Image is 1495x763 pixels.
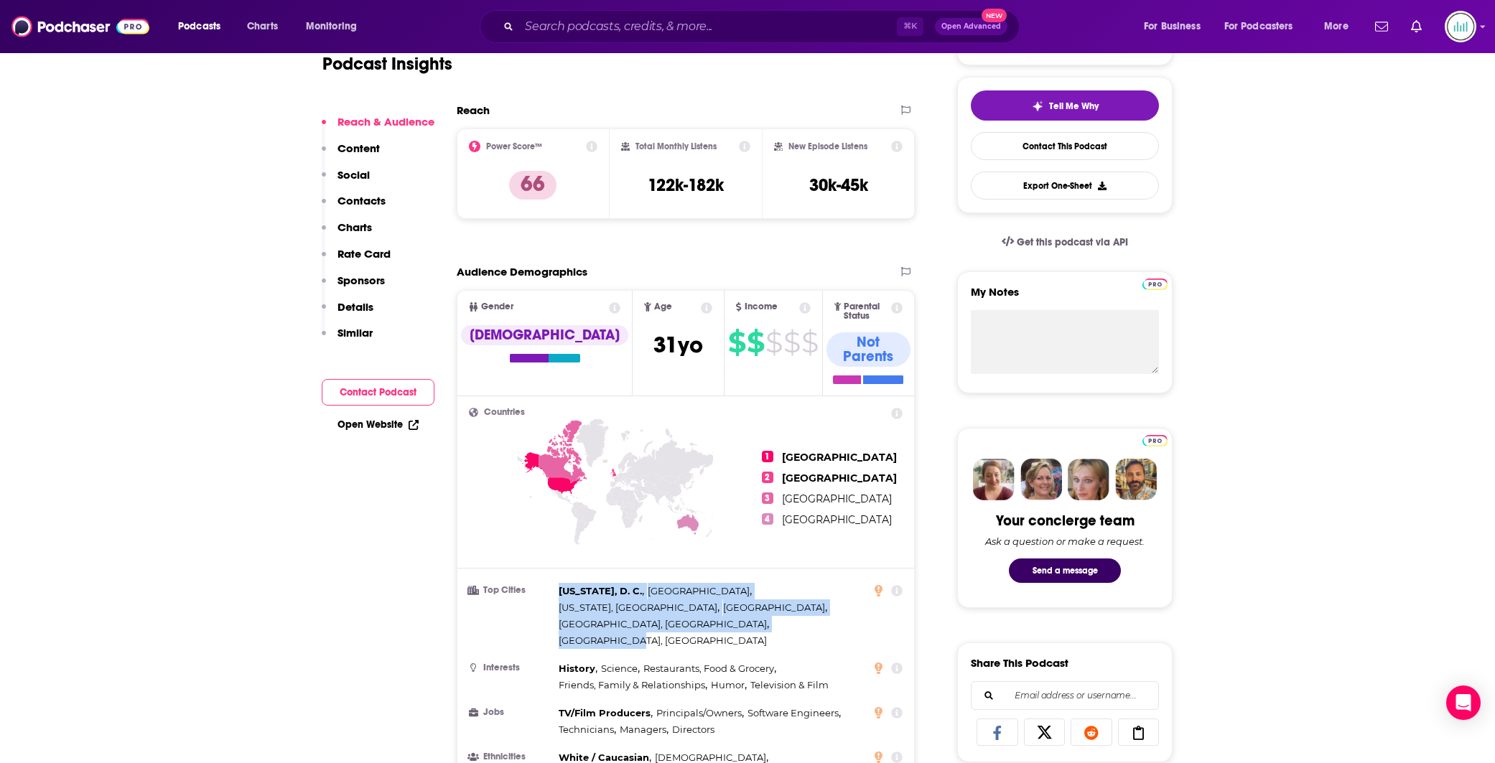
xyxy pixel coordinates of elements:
span: 2 [762,472,773,483]
span: $ [783,331,800,354]
button: Charts [322,220,372,247]
span: , [559,583,644,599]
img: User Profile [1445,11,1476,42]
span: [GEOGRAPHIC_DATA] [782,451,897,464]
span: Managers [620,724,666,735]
span: [GEOGRAPHIC_DATA] [648,585,750,596]
span: More [1324,17,1349,37]
span: Software Engineers [747,707,839,718]
span: Television & Film [750,679,829,691]
button: Open AdvancedNew [935,18,1007,35]
span: Get this podcast via API [1017,236,1128,248]
span: $ [801,331,818,354]
span: , [643,660,776,677]
span: [GEOGRAPHIC_DATA] [782,472,897,485]
a: Open Website [337,418,419,431]
span: , [559,677,707,693]
a: Copy Link [1118,718,1160,746]
p: Contacts [337,194,386,207]
div: Not Parents [826,332,910,367]
h3: 122k-182k [648,174,724,196]
p: Charts [337,220,372,234]
span: 1 [762,451,773,462]
span: [US_STATE], [GEOGRAPHIC_DATA] [559,601,717,613]
button: Export One-Sheet [971,172,1159,200]
button: Send a message [1009,558,1121,583]
h3: Jobs [469,708,553,717]
span: Tell Me Why [1049,100,1099,112]
h3: Share This Podcast [971,656,1068,670]
span: , [559,660,597,677]
h1: Podcast Insights [322,53,452,75]
p: Reach & Audience [337,115,434,128]
span: [GEOGRAPHIC_DATA], [GEOGRAPHIC_DATA] [559,618,767,629]
a: Show notifications dropdown [1405,14,1428,39]
h2: Audience Demographics [457,265,587,278]
h3: Top Cities [469,586,553,595]
span: , [747,705,841,721]
button: Contact Podcast [322,379,434,406]
span: , [559,616,769,632]
span: Directors [672,724,714,735]
a: Show notifications dropdown [1369,14,1394,39]
span: For Podcasters [1224,17,1293,37]
span: [GEOGRAPHIC_DATA] [782,492,892,505]
a: Get this podcast via API [990,225,1140,260]
span: , [559,705,653,721]
a: Share on Facebook [977,718,1018,746]
span: Logged in as podglomerate [1445,11,1476,42]
p: Details [337,300,373,314]
span: 4 [762,513,773,525]
span: , [559,599,719,616]
h2: Power Score™ [486,141,542,151]
a: Pro website [1142,276,1168,290]
button: open menu [1314,15,1366,38]
span: ⌘ K [897,17,923,36]
h3: Ethnicities [469,752,553,762]
button: Reach & Audience [322,115,434,141]
button: open menu [1134,15,1219,38]
a: Charts [238,15,287,38]
span: Humor [711,679,745,691]
span: , [723,599,827,616]
label: My Notes [971,285,1159,310]
span: , [559,721,616,738]
span: 3 [762,492,773,504]
span: $ [765,331,782,354]
img: Sydney Profile [973,459,1015,500]
button: Show profile menu [1445,11,1476,42]
span: , [601,660,640,677]
span: TV/Film Producers [559,707,651,718]
span: Monitoring [306,17,357,37]
p: Social [337,168,370,182]
span: 31 yo [653,331,703,359]
div: [DEMOGRAPHIC_DATA] [461,325,628,345]
button: tell me why sparkleTell Me Why [971,90,1159,121]
span: Countries [484,408,525,417]
a: Podchaser - Follow, Share and Rate Podcasts [11,13,149,40]
button: Social [322,168,370,195]
span: Technicians [559,724,614,735]
span: [GEOGRAPHIC_DATA], [GEOGRAPHIC_DATA] [559,635,767,646]
h2: Total Monthly Listens [635,141,717,151]
span: , [620,721,669,738]
div: Search followers [971,681,1159,710]
input: Search podcasts, credits, & more... [519,15,897,38]
img: tell me why sparkle [1032,100,1043,112]
span: Science [601,663,638,674]
button: open menu [168,15,239,38]
span: Age [654,302,672,312]
button: Details [322,300,373,327]
span: [US_STATE], D. C. [559,585,642,596]
span: History [559,663,595,674]
span: [DEMOGRAPHIC_DATA] [655,752,766,763]
p: Content [337,141,380,155]
button: Sponsors [322,273,385,300]
h2: New Episode Listens [788,141,867,151]
span: [GEOGRAPHIC_DATA] [723,601,825,613]
span: $ [728,331,745,354]
input: Email address or username... [983,682,1147,709]
span: Income [745,302,778,312]
a: Pro website [1142,433,1168,446]
img: Jules Profile [1068,459,1109,500]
